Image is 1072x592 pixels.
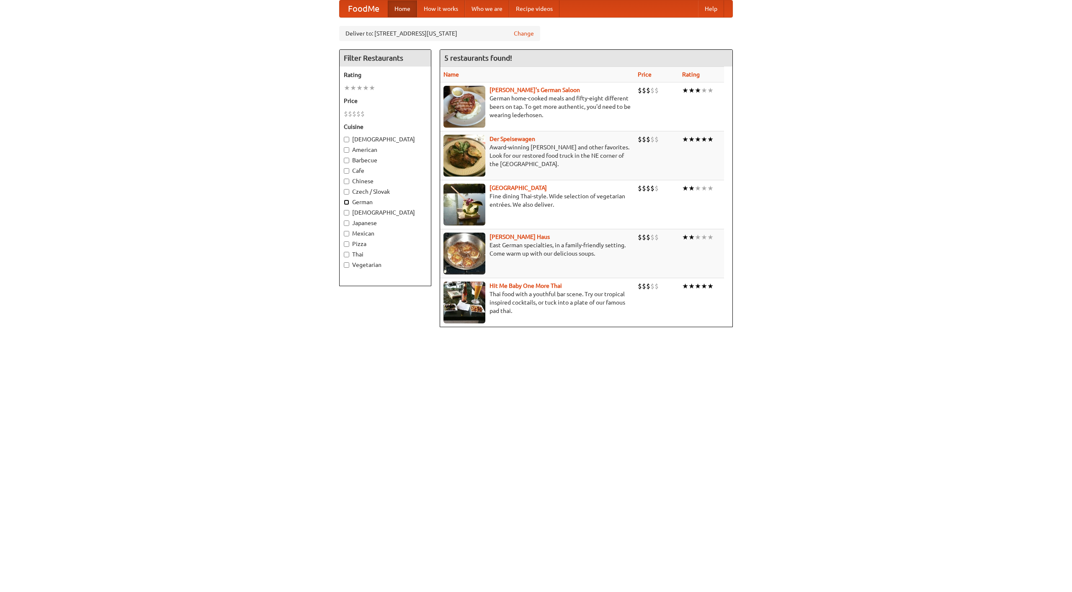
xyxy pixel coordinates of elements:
li: ★ [682,282,688,291]
input: Chinese [344,179,349,184]
p: Fine dining Thai-style. Wide selection of vegetarian entrées. We also deliver. [443,192,631,209]
li: $ [352,109,356,118]
li: $ [638,86,642,95]
p: East German specialties, in a family-friendly setting. Come warm up with our delicious soups. [443,241,631,258]
h4: Filter Restaurants [340,50,431,67]
p: Award-winning [PERSON_NAME] and other favorites. Look for our restored food truck in the NE corne... [443,143,631,168]
div: Deliver to: [STREET_ADDRESS][US_STATE] [339,26,540,41]
input: [DEMOGRAPHIC_DATA] [344,210,349,215]
input: Barbecue [344,158,349,163]
li: ★ [701,135,707,144]
li: $ [646,233,650,242]
input: Thai [344,252,349,257]
li: $ [642,184,646,193]
label: Vegetarian [344,261,427,269]
h5: Rating [344,71,427,79]
label: Mexican [344,229,427,238]
a: Who we are [465,0,509,17]
li: $ [655,282,659,291]
li: ★ [701,233,707,242]
img: speisewagen.jpg [443,135,485,177]
a: Name [443,71,459,78]
li: ★ [350,83,356,92]
label: Thai [344,250,427,259]
input: American [344,147,349,153]
label: American [344,146,427,154]
a: Change [514,29,534,38]
li: ★ [688,282,695,291]
label: German [344,198,427,206]
a: Home [388,0,417,17]
a: Help [698,0,724,17]
input: Pizza [344,241,349,247]
li: $ [650,184,655,193]
li: $ [646,282,650,291]
a: [PERSON_NAME]'s German Saloon [490,87,580,93]
label: Barbecue [344,156,427,164]
a: FoodMe [340,0,388,17]
input: Mexican [344,231,349,236]
img: babythai.jpg [443,282,485,323]
input: Vegetarian [344,262,349,268]
li: ★ [707,184,714,193]
p: Thai food with a youthful bar scene. Try our tropical inspired cocktails, or tuck into a plate of... [443,290,631,315]
li: $ [638,282,642,291]
li: ★ [701,184,707,193]
li: ★ [707,135,714,144]
li: ★ [688,233,695,242]
li: ★ [701,282,707,291]
li: ★ [356,83,363,92]
li: ★ [682,86,688,95]
a: Price [638,71,652,78]
li: $ [642,282,646,291]
a: How it works [417,0,465,17]
li: $ [650,282,655,291]
li: $ [638,233,642,242]
input: Czech / Slovak [344,189,349,195]
li: ★ [695,233,701,242]
a: [PERSON_NAME] Haus [490,233,550,240]
li: $ [642,86,646,95]
b: Der Speisewagen [490,136,535,142]
li: ★ [682,233,688,242]
input: Japanese [344,220,349,226]
label: Czech / Slovak [344,187,427,196]
li: ★ [695,135,701,144]
li: ★ [344,83,350,92]
li: $ [646,86,650,95]
li: ★ [707,86,714,95]
li: ★ [688,135,695,144]
a: Recipe videos [509,0,559,17]
li: ★ [695,282,701,291]
li: ★ [695,86,701,95]
a: Hit Me Baby One More Thai [490,282,562,289]
h5: Cuisine [344,123,427,131]
label: Japanese [344,219,427,227]
p: German home-cooked meals and fifty-eight different beers on tap. To get more authentic, you'd nee... [443,94,631,119]
li: $ [646,184,650,193]
li: ★ [682,135,688,144]
li: $ [655,86,659,95]
a: Rating [682,71,700,78]
img: satay.jpg [443,184,485,226]
label: [DEMOGRAPHIC_DATA] [344,135,427,144]
li: ★ [688,86,695,95]
li: $ [646,135,650,144]
li: $ [344,109,348,118]
li: $ [655,233,659,242]
h5: Price [344,97,427,105]
li: ★ [707,233,714,242]
label: Chinese [344,177,427,185]
li: $ [642,135,646,144]
label: Pizza [344,240,427,248]
li: ★ [695,184,701,193]
li: $ [655,135,659,144]
li: ★ [682,184,688,193]
li: $ [650,233,655,242]
input: German [344,200,349,205]
li: $ [655,184,659,193]
li: $ [356,109,361,118]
